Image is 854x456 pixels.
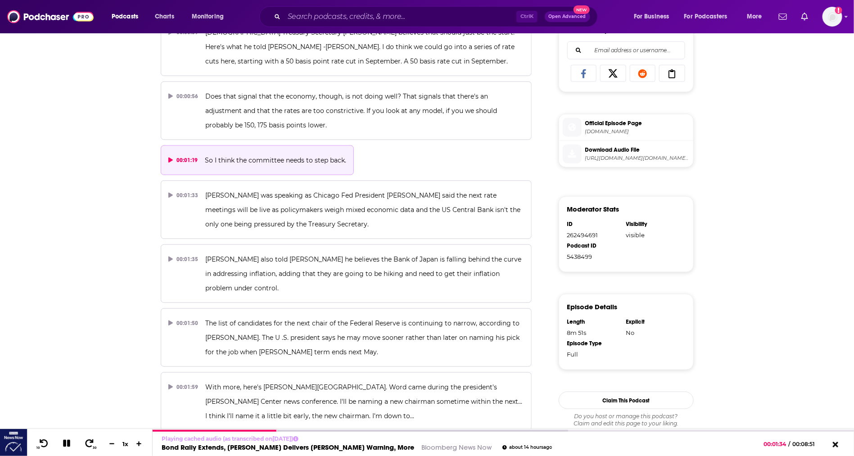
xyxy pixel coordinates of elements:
[185,9,235,24] button: open menu
[574,5,590,14] span: New
[161,244,532,303] button: 00:01:35[PERSON_NAME] also told [PERSON_NAME] he believes the Bank of Japan is falling behind the...
[626,231,679,239] div: visible
[161,181,532,239] button: 00:01:33[PERSON_NAME] was speaking as Chicago Fed President [PERSON_NAME] said the next rate meet...
[161,308,532,367] button: 00:01:50The list of candidates for the next chair of the Federal Reserve is continuing to narrow,...
[775,9,791,24] a: Show notifications dropdown
[205,319,521,356] span: The list of candidates for the next chair of the Federal Reserve is continuing to narrow, accordi...
[168,188,199,203] div: 00:01:33
[626,329,679,336] div: No
[36,446,40,450] span: 10
[835,7,842,14] svg: Add a profile image
[822,7,842,27] button: Show profile menu
[634,10,669,23] span: For Business
[764,441,789,447] span: 00:01:34
[600,65,626,82] a: Share on X/Twitter
[7,8,94,25] img: Podchaser - Follow, Share and Rate Podcasts
[161,372,532,431] button: 00:01:59With more, here's [PERSON_NAME][GEOGRAPHIC_DATA]. Word came during the president's [PERSO...
[168,252,199,266] div: 00:01:35
[205,255,523,292] span: [PERSON_NAME] also told [PERSON_NAME] he believes the Bank of Japan is falling behind the curve i...
[161,81,532,140] button: 00:00:56Does that signal that the economy, though, is not doing well? That signals that there's a...
[162,435,552,442] p: Playing cached audio (as transcribed on [DATE] )
[192,10,224,23] span: Monitoring
[567,340,620,347] div: Episode Type
[149,9,180,24] a: Charts
[421,443,492,451] a: Bloomberg News Now
[567,41,685,59] div: Search followers
[112,10,138,23] span: Podcasts
[205,92,499,129] span: Does that signal that the economy, though, is not doing well? That signals that there's an adjust...
[585,128,690,135] span: omny.fm
[567,231,620,239] div: 262494691
[567,318,620,325] div: Length
[155,10,174,23] span: Charts
[105,9,150,24] button: open menu
[659,65,685,82] a: Copy Link
[789,441,791,447] span: /
[118,440,133,447] div: 1 x
[567,253,620,260] div: 5438499
[93,446,97,450] span: 30
[205,28,516,65] span: [DEMOGRAPHIC_DATA] Treasury Secretary [PERSON_NAME] believes that should just be the start. Here'...
[567,329,620,336] div: 8m 51s
[567,205,619,213] h3: Moderator Stats
[798,9,812,24] a: Show notifications dropdown
[684,10,727,23] span: For Podcasters
[559,392,694,409] button: Claim This Podcast
[162,443,414,451] a: Bond Rally Extends, [PERSON_NAME] Delivers [PERSON_NAME] Warning, More
[822,7,842,27] span: Logged in as angelahattar
[741,9,773,24] button: open menu
[563,118,690,137] a: Official Episode Page[DOMAIN_NAME]
[791,441,824,447] span: 00:08:51
[559,413,694,420] span: Do you host or manage this podcast?
[35,438,52,450] button: 10
[81,438,99,450] button: 30
[205,383,524,420] span: With more, here's [PERSON_NAME][GEOGRAPHIC_DATA]. Word came during the president's [PERSON_NAME] ...
[630,65,656,82] a: Share on Reddit
[284,9,516,24] input: Search podcasts, credits, & more...
[626,318,679,325] div: Explicit
[161,145,354,175] button: 00:01:19So I think the committee needs to step back.
[161,18,532,76] button: 00:00:39[DEMOGRAPHIC_DATA] Treasury Secretary [PERSON_NAME] believes that should just be the star...
[567,221,620,228] div: ID
[545,11,590,22] button: Open AdvancedNew
[168,380,199,394] div: 00:01:59
[628,9,681,24] button: open menu
[516,11,538,23] span: Ctrl K
[563,144,690,163] a: Download Audio File[URL][DOMAIN_NAME][DOMAIN_NAME][DOMAIN_NAME]
[747,10,762,23] span: More
[168,153,198,167] div: 00:01:19
[559,413,694,427] div: Claim and edit this page to your liking.
[571,65,597,82] a: Share on Facebook
[205,156,346,164] span: So I think the committee needs to step back.
[502,445,552,450] div: about 14 hours ago
[678,9,741,24] button: open menu
[567,242,620,249] div: Podcast ID
[567,351,620,358] div: Full
[168,316,199,330] div: 00:01:50
[168,89,199,104] div: 00:00:56
[575,42,678,59] input: Email address or username...
[585,155,690,162] span: https://podtrac.com/pts/redirect.mp3/tracking.swap.fm/track/UVBrz8bN8aM2Xe47PEPu/traffic.omny.fm/...
[205,191,522,228] span: [PERSON_NAME] was speaking as Chicago Fed President [PERSON_NAME] said the next rate meetings wil...
[585,119,690,127] span: Official Episode Page
[268,6,606,27] div: Search podcasts, credits, & more...
[585,146,690,154] span: Download Audio File
[626,221,679,228] div: Visibility
[567,302,618,311] h3: Episode Details
[549,14,586,19] span: Open Advanced
[822,7,842,27] img: User Profile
